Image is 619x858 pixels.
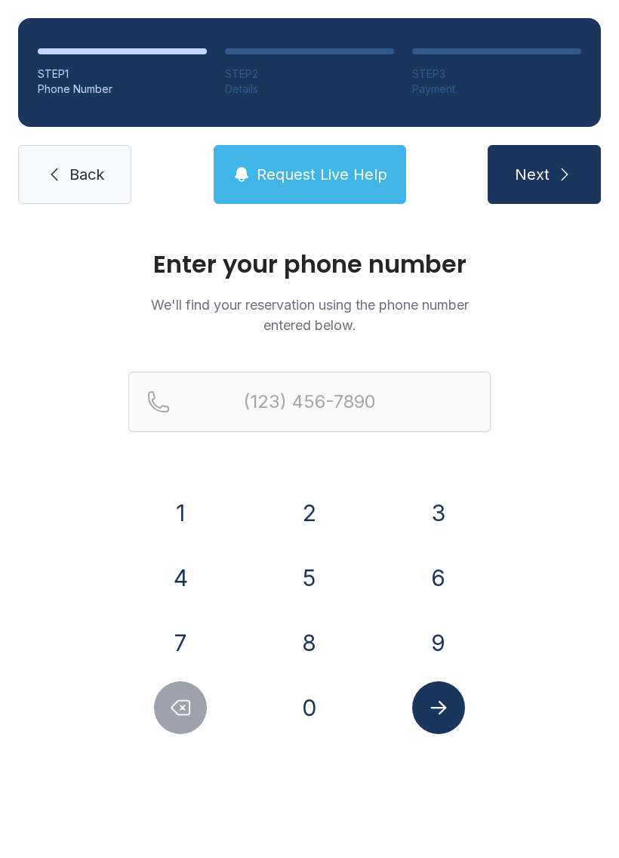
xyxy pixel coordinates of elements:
[257,164,387,185] span: Request Live Help
[283,616,336,669] button: 8
[412,66,581,82] div: STEP 3
[412,681,465,734] button: Submit lookup form
[283,486,336,539] button: 2
[128,252,491,276] h1: Enter your phone number
[225,82,394,97] div: Details
[69,164,104,185] span: Back
[154,551,207,604] button: 4
[38,66,207,82] div: STEP 1
[154,616,207,669] button: 7
[154,681,207,734] button: Delete number
[154,486,207,539] button: 1
[412,82,581,97] div: Payment
[38,82,207,97] div: Phone Number
[412,551,465,604] button: 6
[128,295,491,335] p: We'll find your reservation using the phone number entered below.
[515,164,550,185] span: Next
[225,66,394,82] div: STEP 2
[283,681,336,734] button: 0
[412,616,465,669] button: 9
[128,372,491,432] input: Reservation phone number
[412,486,465,539] button: 3
[283,551,336,604] button: 5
